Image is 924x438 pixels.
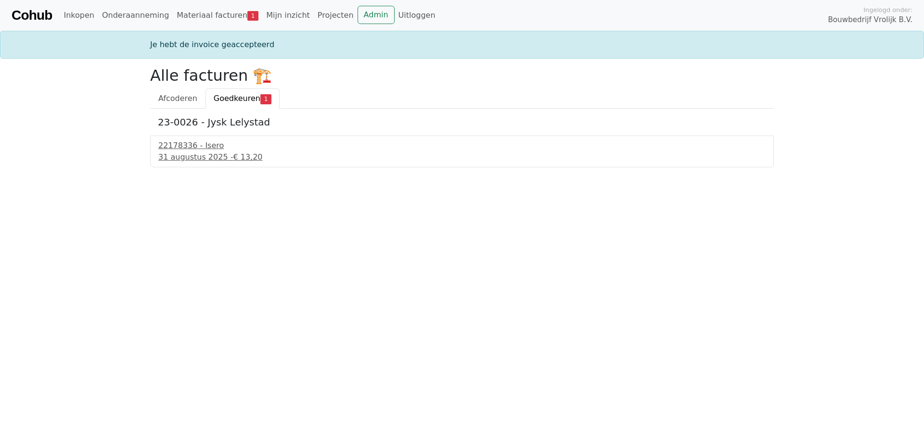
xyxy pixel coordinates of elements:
[262,6,314,25] a: Mijn inzicht
[395,6,439,25] a: Uitloggen
[158,151,766,163] div: 31 augustus 2025 -
[12,4,52,27] a: Cohub
[214,94,260,103] span: Goedkeuren
[98,6,173,25] a: Onderaanneming
[158,94,197,103] span: Afcoderen
[863,5,912,14] span: Ingelogd onder:
[158,140,766,163] a: 22178336 - Isero31 augustus 2025 -€ 13,20
[828,14,912,25] span: Bouwbedrijf Vrolijk B.V.
[60,6,98,25] a: Inkopen
[158,116,766,128] h5: 23-0026 - Jysk Lelystad
[260,94,271,104] span: 1
[247,11,258,21] span: 1
[314,6,358,25] a: Projecten
[150,66,774,85] h2: Alle facturen 🏗️
[358,6,395,24] a: Admin
[150,88,205,109] a: Afcoderen
[233,152,262,162] span: € 13,20
[173,6,262,25] a: Materiaal facturen1
[144,39,780,50] div: Je hebt de invoice geaccepteerd
[205,88,280,109] a: Goedkeuren1
[158,140,766,151] div: 22178336 - Isero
